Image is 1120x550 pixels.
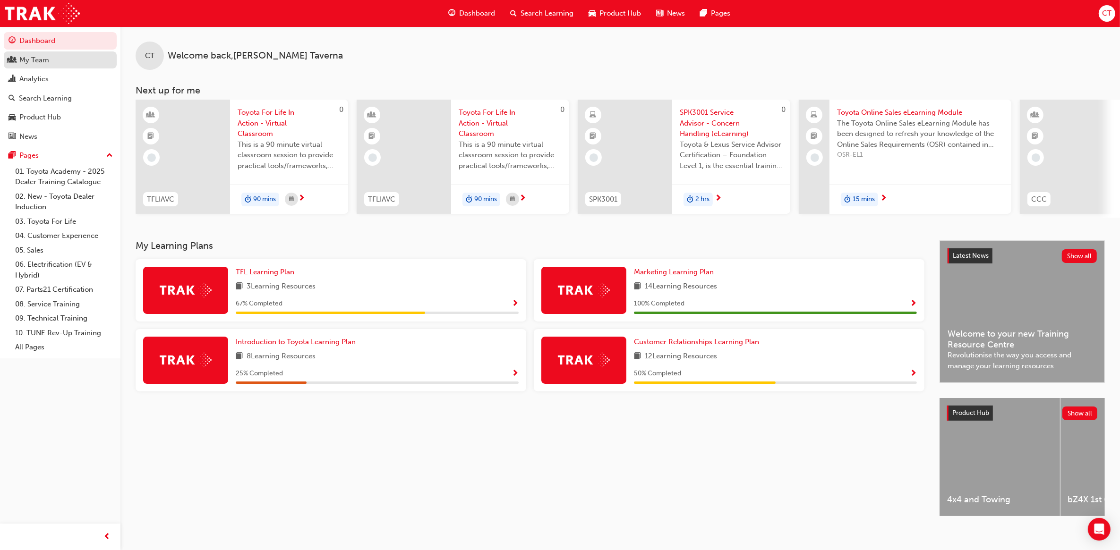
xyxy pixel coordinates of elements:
[369,130,376,143] span: booktick-icon
[136,100,348,214] a: 0TFLIAVCToyota For Life In Action - Virtual ClassroomThis is a 90 minute virtual classroom sessio...
[160,353,212,367] img: Trak
[236,267,298,278] a: TFL Learning Plan
[811,130,818,143] span: booktick-icon
[715,195,722,203] span: next-icon
[19,112,61,123] div: Product Hub
[781,105,786,114] span: 0
[521,8,573,19] span: Search Learning
[9,113,16,122] span: car-icon
[695,194,710,205] span: 2 hrs
[9,152,16,160] span: pages-icon
[4,90,117,107] a: Search Learning
[19,150,39,161] div: Pages
[368,153,377,162] span: learningRecordVerb_NONE-icon
[680,139,783,171] span: Toyota & Lexus Service Advisor Certification – Foundation Level 1, is the essential training cour...
[634,338,759,346] span: Customer Relationships Learning Plan
[1031,194,1047,205] span: CCC
[512,298,519,310] button: Show Progress
[245,194,251,206] span: duration-icon
[5,3,80,24] img: Trak
[19,74,49,85] div: Analytics
[9,56,16,65] span: people-icon
[634,368,681,379] span: 50 % Completed
[474,194,497,205] span: 90 mins
[1062,406,1098,420] button: Show all
[634,268,714,276] span: Marketing Learning Plan
[459,139,562,171] span: This is a 90 minute virtual classroom session to provide practical tools/frameworks, behaviours a...
[510,194,515,205] span: calendar-icon
[581,4,649,23] a: car-iconProduct Hub
[11,164,117,189] a: 01. Toyota Academy - 2025 Dealer Training Catalogue
[236,268,294,276] span: TFL Learning Plan
[459,107,562,139] span: Toyota For Life In Action - Virtual Classroom
[104,531,111,543] span: prev-icon
[590,109,597,121] span: learningResourceType_ELEARNING-icon
[247,351,316,363] span: 8 Learning Resources
[1032,130,1039,143] span: booktick-icon
[512,300,519,308] span: Show Progress
[1102,8,1111,19] span: CT
[910,368,917,380] button: Show Progress
[236,281,243,293] span: book-icon
[940,240,1105,383] a: Latest NewsShow allWelcome to your new Training Resource CentreRevolutionise the way you access a...
[512,368,519,380] button: Show Progress
[9,37,16,45] span: guage-icon
[693,4,738,23] a: pages-iconPages
[168,51,343,61] span: Welcome back , [PERSON_NAME] Taverna
[11,340,117,355] a: All Pages
[910,300,917,308] span: Show Progress
[459,8,495,19] span: Dashboard
[590,130,597,143] span: booktick-icon
[680,107,783,139] span: SPK3001 Service Advisor - Concern Handling (eLearning)
[844,194,851,206] span: duration-icon
[357,100,569,214] a: 0TFLIAVCToyota For Life In Action - Virtual ClassroomThis is a 90 minute virtual classroom sessio...
[466,194,472,206] span: duration-icon
[634,337,763,347] a: Customer Relationships Learning Plan
[811,153,819,162] span: learningRecordVerb_NONE-icon
[339,105,343,114] span: 0
[4,30,117,147] button: DashboardMy TeamAnalyticsSearch LearningProduct HubNews
[799,100,1011,214] a: Toyota Online Sales eLearning ModuleThe Toyota Online Sales eLearning Module has been designed to...
[837,118,1004,150] span: The Toyota Online Sales eLearning Module has been designed to refresh your knowledge of the Onlin...
[9,94,15,103] span: search-icon
[238,107,341,139] span: Toyota For Life In Action - Virtual Classroom
[236,298,282,309] span: 67 % Completed
[147,153,156,162] span: learningRecordVerb_NONE-icon
[634,267,718,278] a: Marketing Learning Plan
[599,8,641,19] span: Product Hub
[589,8,596,19] span: car-icon
[645,281,717,293] span: 14 Learning Resources
[238,139,341,171] span: This is a 90 minute virtual classroom session to provide practical tools/frameworks, behaviours a...
[11,214,117,229] a: 03. Toyota For Life
[11,243,117,258] a: 05. Sales
[503,4,581,23] a: search-iconSearch Learning
[4,147,117,164] button: Pages
[4,109,117,126] a: Product Hub
[441,4,503,23] a: guage-iconDashboard
[634,281,641,293] span: book-icon
[236,338,356,346] span: Introduction to Toyota Learning Plan
[1032,109,1039,121] span: learningResourceType_INSTRUCTOR_LED-icon
[147,194,174,205] span: TFLIAVC
[11,326,117,340] a: 10. TUNE Rev-Up Training
[11,297,117,312] a: 08. Service Training
[811,109,818,121] span: laptop-icon
[368,194,395,205] span: TFLIAVC
[589,194,617,205] span: SPK3001
[148,130,154,143] span: booktick-icon
[558,283,610,297] img: Trak
[519,195,526,203] span: next-icon
[298,195,305,203] span: next-icon
[687,194,693,206] span: duration-icon
[236,337,359,347] a: Introduction to Toyota Learning Plan
[634,298,684,309] span: 100 % Completed
[948,248,1097,263] a: Latest NewsShow all
[4,128,117,145] a: News
[953,252,989,260] span: Latest News
[136,240,924,251] h3: My Learning Plans
[106,150,113,162] span: up-icon
[837,150,1004,161] span: OSR-EL1
[19,93,72,104] div: Search Learning
[656,8,663,19] span: news-icon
